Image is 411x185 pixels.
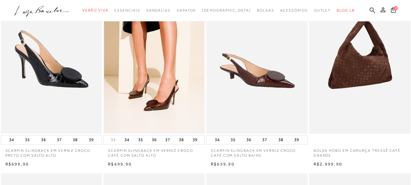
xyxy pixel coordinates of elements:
a: BLOG LB [337,5,354,16]
button: 35 [229,136,237,144]
a: SCARPIN SLINGBACK EM VERNIZ CROCO PRETO COM SALTO ALTO [1,144,102,158]
button: 35 [136,136,145,144]
button: 38 [177,136,186,144]
button: 0 [389,7,398,15]
a: noSubCategoriesText [114,5,140,16]
button: 33 [109,137,117,143]
span: Verão Viva [82,8,108,12]
span: R$659,90 [211,162,235,166]
a: noSubCategoriesText [257,5,274,16]
span: R$2.999,90 [314,162,342,166]
span: [DEMOGRAPHIC_DATA] [202,8,251,12]
button: 38 [277,136,285,144]
button: 39 [87,136,96,144]
a: noSubCategoriesText [177,5,196,16]
button: 36 [39,136,48,144]
span: R$699,90 [5,162,29,166]
button: 34 [123,136,131,144]
a: SCARPIN SLINGBACK EM VERNIZ CROCO CAFÉ COM SALTO ALTO [103,144,205,158]
span: Sapatos [177,8,196,12]
span: 0 [394,6,398,10]
button: 36 [245,136,253,144]
button: 37 [260,136,269,144]
button: 35 [23,136,32,144]
span: Essenciais [114,8,140,12]
a: BOLSA HOBO EM CAMURÇA TRESSÊ CAFÉ GRANDE [309,144,410,158]
a: noSubCategoriesText [82,5,108,16]
button: 38 [71,136,79,144]
span: Acessórios [280,8,308,12]
span: Outlet [314,8,331,12]
button: 34 [213,136,221,144]
span: Sandálias [146,8,171,12]
button: 39 [191,136,199,144]
button: 36 [150,136,158,144]
button: 34 [7,136,16,144]
button: 37 [55,136,64,144]
span: Bolsas [257,8,274,12]
span: BLOG LB [337,8,354,12]
button: 39 [292,136,301,144]
a: noSubCategoriesText [314,5,331,16]
a: noSubCategoriesText [280,5,308,16]
a: SCARPIN SLINGBACK EM VERNIZ CROCO CAFÉ COM SALTO BAIXO [206,144,308,158]
a: noSubCategoriesText [146,5,171,16]
button: 37 [163,136,172,144]
a: noSubCategoriesText [202,5,251,16]
span: R$699,90 [108,162,132,166]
